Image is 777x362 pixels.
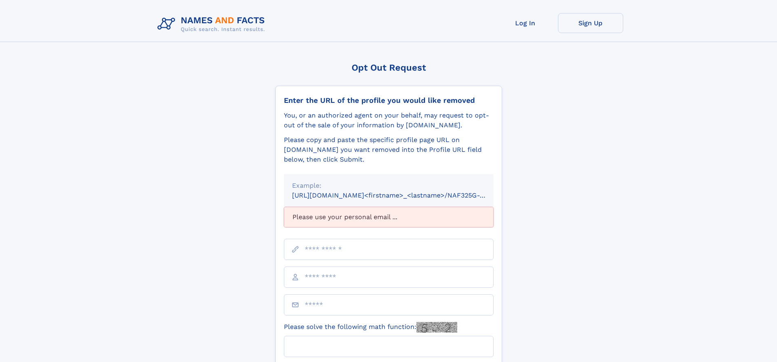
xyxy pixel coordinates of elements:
label: Please solve the following math function: [284,322,457,333]
div: Please copy and paste the specific profile page URL on [DOMAIN_NAME] you want removed into the Pr... [284,135,494,164]
a: Log In [493,13,558,33]
div: Opt Out Request [275,62,502,73]
a: Sign Up [558,13,623,33]
div: Please use your personal email ... [284,207,494,227]
div: Example: [292,181,485,191]
img: Logo Names and Facts [154,13,272,35]
small: [URL][DOMAIN_NAME]<firstname>_<lastname>/NAF325G-xxxxxxxx [292,191,509,199]
div: You, or an authorized agent on your behalf, may request to opt-out of the sale of your informatio... [284,111,494,130]
div: Enter the URL of the profile you would like removed [284,96,494,105]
